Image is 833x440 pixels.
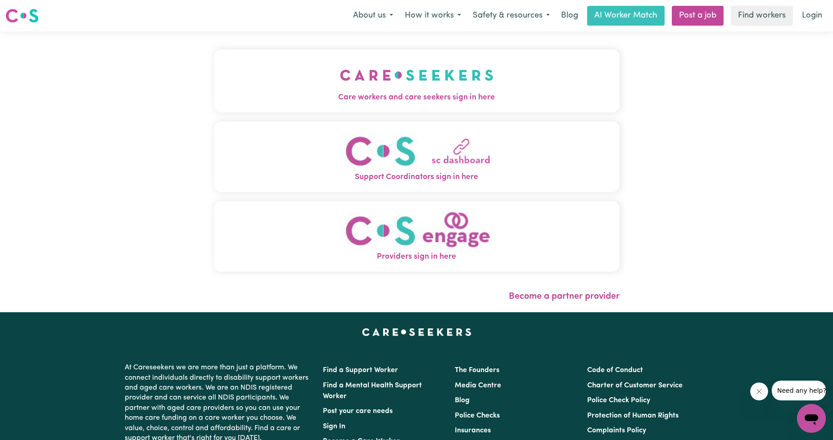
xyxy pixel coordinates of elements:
[556,6,584,26] a: Blog
[587,397,650,404] a: Police Check Policy
[509,292,620,301] a: Become a partner provider
[455,397,470,404] a: Blog
[323,367,398,374] a: Find a Support Worker
[587,382,683,389] a: Charter of Customer Service
[214,92,620,103] span: Care workers and care seekers sign in here
[5,6,54,13] span: Need any help?
[587,367,643,374] a: Code of Conduct
[214,171,620,183] span: Support Coordinators sign in here
[772,381,826,400] iframe: Message from company
[214,49,620,112] button: Care workers and care seekers sign in here
[587,427,646,434] a: Complaints Policy
[455,427,491,434] a: Insurances
[323,423,345,430] a: Sign In
[587,6,665,26] a: AI Worker Match
[672,6,724,26] a: Post a job
[587,412,679,419] a: Protection of Human Rights
[455,367,499,374] a: The Founders
[214,121,620,192] button: Support Coordinators sign in here
[455,382,501,389] a: Media Centre
[362,328,471,336] a: Careseekers home page
[5,8,39,24] img: Careseekers logo
[731,6,793,26] a: Find workers
[214,201,620,272] button: Providers sign in here
[214,251,620,263] span: Providers sign in here
[750,382,768,400] iframe: Close message
[323,408,393,415] a: Post your care needs
[797,6,828,26] a: Login
[347,6,399,25] button: About us
[5,5,39,26] a: Careseekers logo
[455,412,500,419] a: Police Checks
[323,382,422,400] a: Find a Mental Health Support Worker
[399,6,467,25] button: How it works
[797,404,826,433] iframe: Button to launch messaging window
[467,6,556,25] button: Safety & resources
